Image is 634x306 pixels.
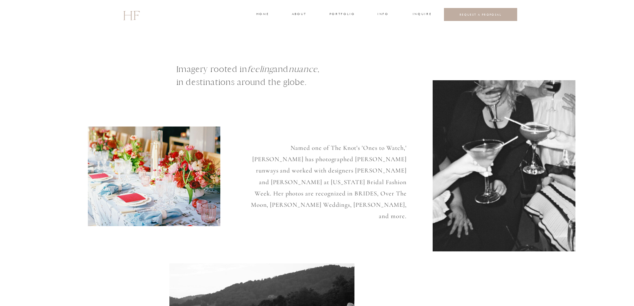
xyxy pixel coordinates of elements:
[245,142,407,211] p: Named one of The Knot's 'Ones to Watch,' [PERSON_NAME] has photographed [PERSON_NAME] runways and...
[449,13,512,16] a: REQUEST A PROPOSAL
[292,12,306,18] a: about
[377,12,389,18] a: INFO
[329,12,354,18] a: portfolio
[247,64,274,74] i: feeling
[123,5,139,24] a: HF
[256,12,269,18] a: home
[289,64,317,74] i: nuance
[413,12,431,18] a: INQUIRE
[176,63,356,98] h1: Imagery rooted in and , in destinations around the globe.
